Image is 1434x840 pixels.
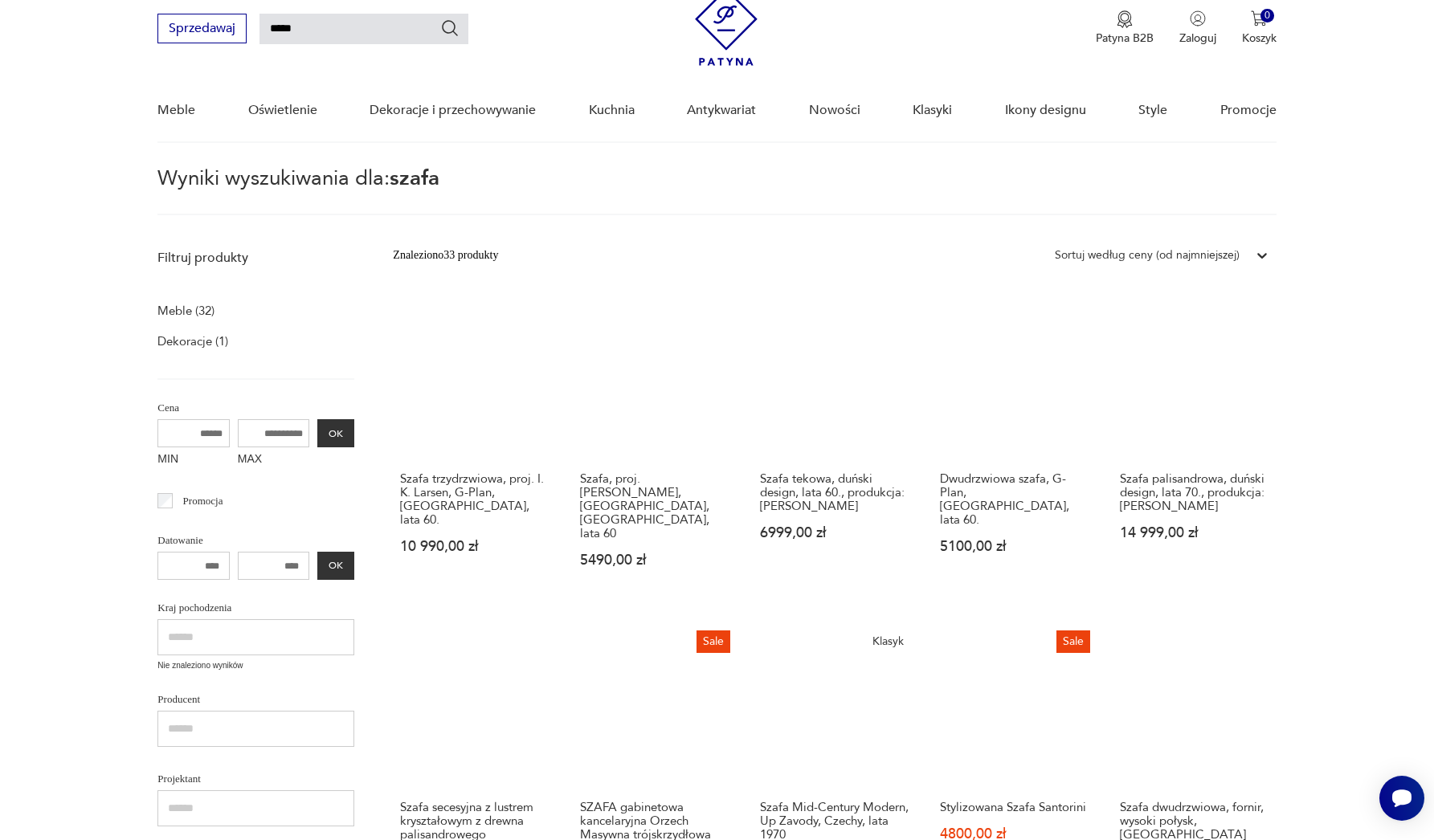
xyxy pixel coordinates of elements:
p: 14 999,00 zł [1120,526,1269,540]
button: Szukaj [440,18,460,38]
p: Promocja [183,492,223,510]
p: Filtruj produkty [157,249,354,267]
a: Szafa tekowa, duński design, lata 60., produkcja: DaniaSzafa tekowa, duński design, lata 60., pro... [753,296,917,598]
p: Producent [157,691,354,708]
a: Dekoracje i przechowywanie [370,80,536,141]
p: 10 990,00 zł [400,540,549,553]
h3: Szafa palisandrowa, duński design, lata 70., produkcja: [PERSON_NAME] [1120,472,1269,513]
label: MAX [238,447,310,473]
a: Sprzedawaj [157,24,247,35]
a: Ikona medaluPatyna B2B [1096,10,1154,46]
a: Oświetlenie [248,80,317,141]
img: Ikona koszyka [1251,10,1267,27]
button: OK [317,419,354,447]
p: Kraj pochodzenia [157,599,354,617]
a: Meble (32) [157,300,214,322]
a: Klasyki [913,80,952,141]
a: Szafa, proj. B. Landsman, Jitona, Czechosłowacja, lata 60Szafa, proj. [PERSON_NAME], [GEOGRAPHIC_... [573,296,737,598]
a: Dekoracje (1) [157,330,228,353]
p: Wyniki wyszukiwania dla: [157,169,1276,215]
p: 5490,00 zł [580,553,729,567]
button: 0Koszyk [1242,10,1277,46]
iframe: Smartsupp widget button [1379,776,1424,821]
a: Nowości [809,80,860,141]
a: Style [1138,80,1167,141]
h3: Szafa, proj. [PERSON_NAME], [GEOGRAPHIC_DATA], [GEOGRAPHIC_DATA], lata 60 [580,472,729,540]
p: Cena [157,399,354,417]
p: Zaloguj [1179,31,1216,46]
p: 5100,00 zł [940,540,1089,553]
h3: Dwudrzwiowa szafa, G-Plan, [GEOGRAPHIC_DATA], lata 60. [940,472,1089,527]
p: 6999,00 zł [760,526,909,540]
img: Ikona medalu [1117,10,1133,28]
div: 0 [1260,9,1274,22]
button: OK [317,552,354,580]
h3: Szafa tekowa, duński design, lata 60., produkcja: [PERSON_NAME] [760,472,909,513]
a: Dwudrzwiowa szafa, G-Plan, Wielka Brytania, lata 60.Dwudrzwiowa szafa, G-Plan, [GEOGRAPHIC_DATA],... [933,296,1097,598]
button: Patyna B2B [1096,10,1154,46]
a: Ikony designu [1005,80,1086,141]
img: Ikonka użytkownika [1190,10,1206,27]
h3: Stylizowana Szafa Santorini [940,801,1089,814]
h3: Szafa trzydrzwiowa, proj. I. K. Larsen, G-Plan, [GEOGRAPHIC_DATA], lata 60. [400,472,549,527]
div: Sortuj według ceny (od najmniejszej) [1055,247,1240,264]
p: Koszyk [1242,31,1277,46]
a: Szafa trzydrzwiowa, proj. I. K. Larsen, G-Plan, Wielka Brytania, lata 60.Szafa trzydrzwiowa, proj... [393,296,557,598]
p: Datowanie [157,532,354,549]
span: szafa [390,164,439,193]
label: MIN [157,447,230,473]
p: Projektant [157,770,354,788]
p: Nie znaleziono wyników [157,659,354,672]
a: Promocje [1220,80,1277,141]
p: Patyna B2B [1096,31,1154,46]
button: Sprzedawaj [157,14,247,43]
a: Meble [157,80,195,141]
a: Szafa palisandrowa, duński design, lata 70., produkcja: DaniaSzafa palisandrowa, duński design, l... [1113,296,1277,598]
a: Antykwariat [687,80,756,141]
a: Kuchnia [589,80,635,141]
button: Zaloguj [1179,10,1216,46]
div: Znaleziono 33 produkty [393,247,498,264]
